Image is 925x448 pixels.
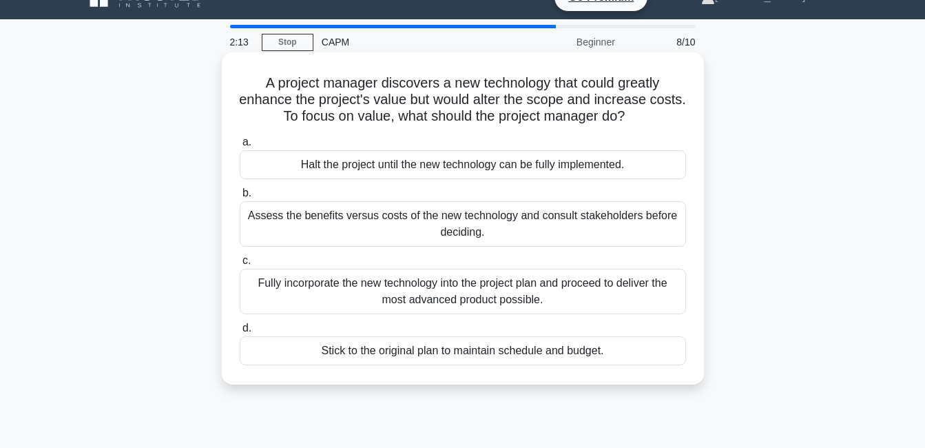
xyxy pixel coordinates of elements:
[262,34,313,51] a: Stop
[242,254,251,266] span: c.
[242,187,251,198] span: b.
[242,322,251,334] span: d.
[240,336,686,365] div: Stick to the original plan to maintain schedule and budget.
[240,269,686,314] div: Fully incorporate the new technology into the project plan and proceed to deliver the most advanc...
[242,136,251,147] span: a.
[222,28,262,56] div: 2:13
[240,150,686,179] div: Halt the project until the new technology can be fully implemented.
[503,28,623,56] div: Beginner
[623,28,704,56] div: 8/10
[313,28,503,56] div: CAPM
[238,74,687,125] h5: A project manager discovers a new technology that could greatly enhance the project's value but w...
[240,201,686,247] div: Assess the benefits versus costs of the new technology and consult stakeholders before deciding.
